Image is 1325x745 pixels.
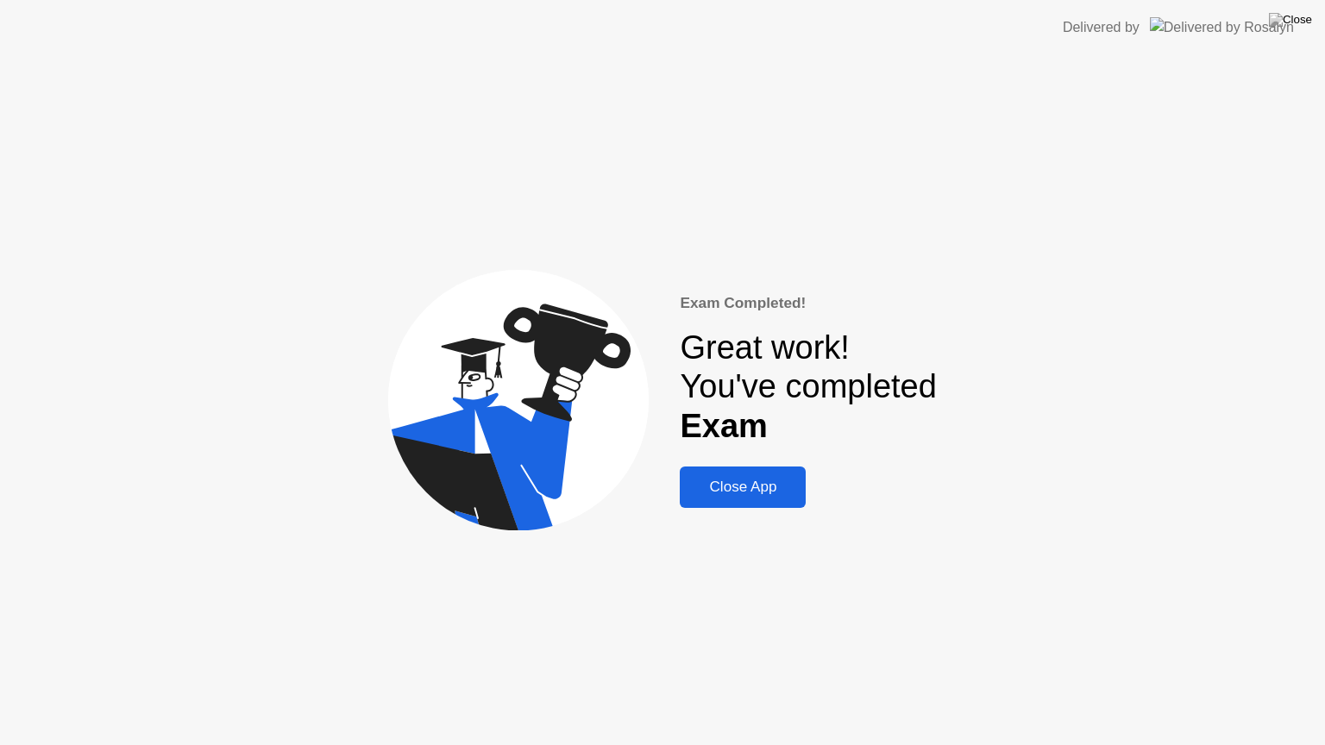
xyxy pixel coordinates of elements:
[1269,13,1312,27] img: Close
[1150,17,1294,37] img: Delivered by Rosalyn
[680,466,806,508] button: Close App
[680,292,936,315] div: Exam Completed!
[680,408,767,444] b: Exam
[1063,17,1140,38] div: Delivered by
[680,329,936,447] div: Great work! You've completed
[685,479,801,496] div: Close App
